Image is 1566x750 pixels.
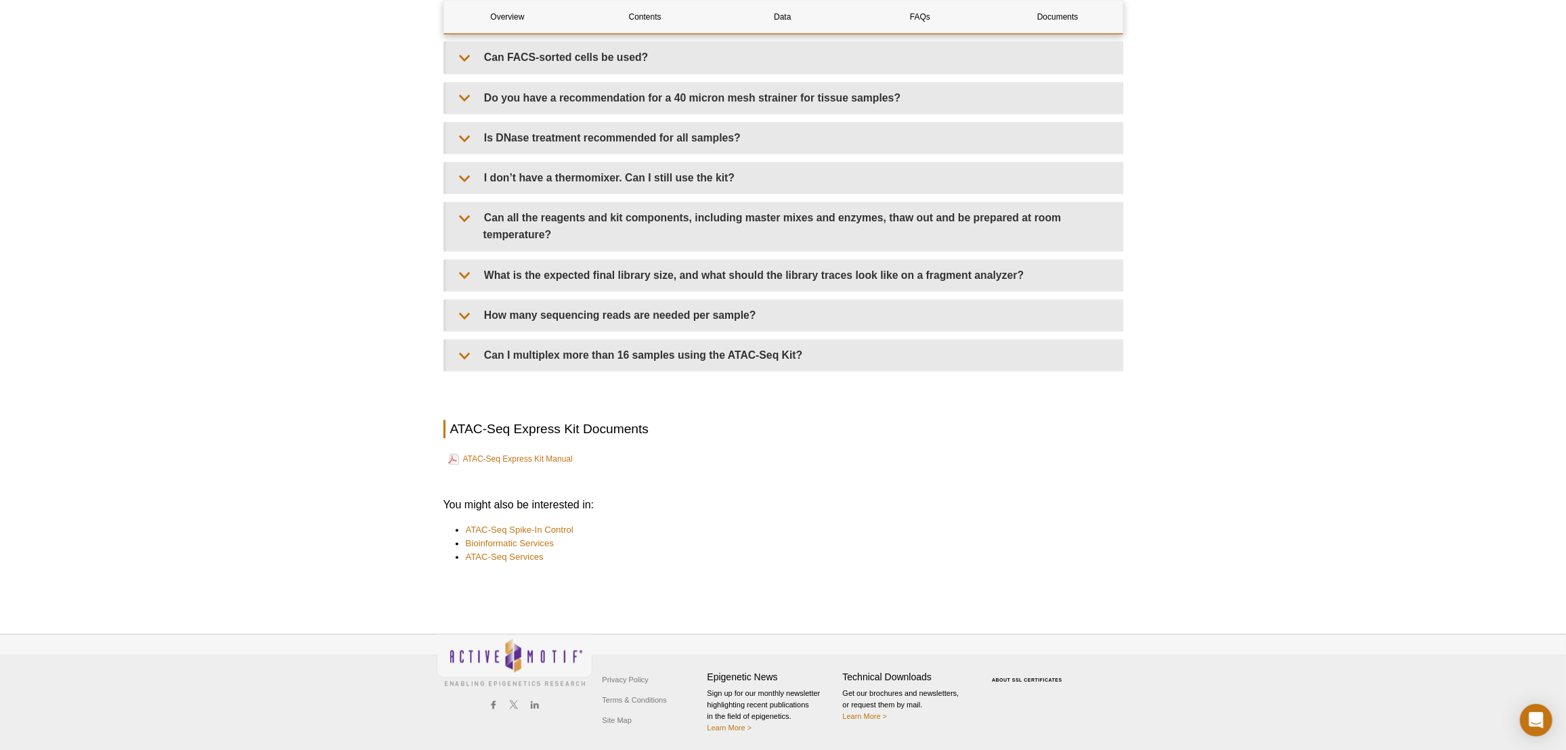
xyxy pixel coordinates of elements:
[437,634,592,689] img: Active Motif,
[582,1,709,33] a: Contents
[444,1,571,33] a: Overview
[708,671,836,683] h4: Epigenetic News
[446,83,1123,113] summary: Do you have a recommendation for a 40 micron mesh strainer for tissue samples?
[843,671,972,683] h4: Technical Downloads
[446,162,1123,193] summary: I don’t have a thermomixer. Can I still use the kit?
[443,420,1123,438] h2: ATAC-Seq Express Kit Documents
[599,669,652,690] a: Privacy Policy
[708,724,752,732] a: Learn More >
[992,678,1062,682] a: ABOUT SSL CERTIFICATES
[446,42,1123,72] summary: Can FACS-sorted cells be used?
[446,340,1123,370] summary: Can I multiplex more than 16 samples using the ATAC-Seq Kit?
[466,537,554,550] a: Bioinformatic Services
[599,710,635,730] a: Site Map
[719,1,846,33] a: Data
[856,1,984,33] a: FAQs
[994,1,1121,33] a: Documents
[448,451,573,467] a: ATAC-Seq Express Kit Manual
[599,690,670,710] a: Terms & Conditions
[978,658,1080,688] table: Click to Verify - This site chose Symantec SSL for secure e-commerce and confidential communicati...
[1520,704,1552,736] div: Open Intercom Messenger
[843,688,972,722] p: Get our brochures and newsletters, or request them by mail.
[446,202,1123,250] summary: Can all the reagents and kit components, including master mixes and enzymes, thaw out and be prep...
[446,123,1123,153] summary: Is DNase treatment recommended for all samples?
[446,260,1123,290] summary: What is the expected final library size, and what should the library traces look like on a fragme...
[708,688,836,734] p: Sign up for our monthly newsletter highlighting recent publications in the field of epigenetics.
[443,497,1123,513] h3: You might also be interested in:
[466,550,544,564] a: ATAC-Seq Services
[843,712,888,720] a: Learn More >
[466,523,573,537] a: ATAC-Seq Spike-In Control
[446,300,1123,330] summary: How many sequencing reads are needed per sample?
